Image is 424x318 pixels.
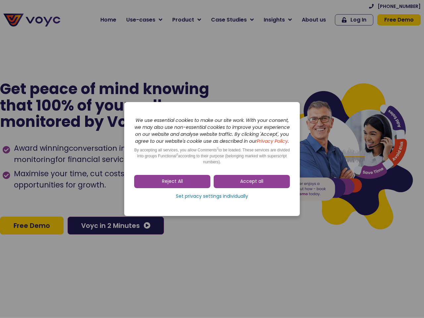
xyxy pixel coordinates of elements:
[217,147,219,150] sup: 2
[214,175,290,188] a: Accept all
[134,191,290,201] a: Set privacy settings individually
[176,153,178,156] sup: 2
[134,148,290,164] span: By accepting all services, you allow Comments to be loaded. These services are divided into group...
[134,175,210,188] a: Reject All
[257,138,288,144] a: Privacy Policy
[134,117,290,144] i: We use essential cookies to make our site work. With your consent, we may also use non-essential ...
[162,178,183,185] span: Reject All
[176,193,248,200] span: Set privacy settings individually
[240,178,263,185] span: Accept all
